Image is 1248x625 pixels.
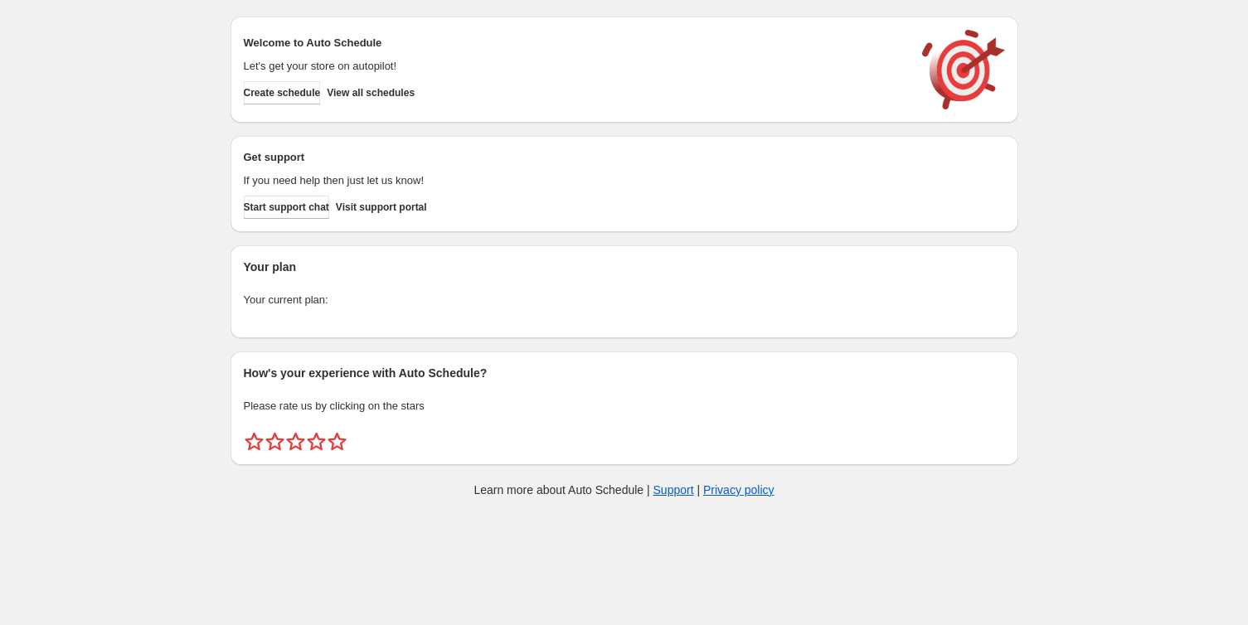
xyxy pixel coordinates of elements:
p: If you need help then just let us know! [244,172,906,189]
span: View all schedules [327,86,415,99]
a: Support [653,483,694,497]
a: Visit support portal [336,196,427,219]
a: Start support chat [244,196,329,219]
h2: Your plan [244,259,1005,275]
p: Please rate us by clicking on the stars [244,398,1005,414]
h2: Welcome to Auto Schedule [244,35,906,51]
span: Start support chat [244,201,329,214]
button: Create schedule [244,81,321,104]
p: Let's get your store on autopilot! [244,58,906,75]
a: Privacy policy [703,483,775,497]
p: Your current plan: [244,292,1005,308]
button: View all schedules [327,81,415,104]
h2: Get support [244,149,906,166]
h2: How's your experience with Auto Schedule? [244,365,1005,381]
span: Create schedule [244,86,321,99]
span: Visit support portal [336,201,427,214]
p: Learn more about Auto Schedule | | [473,482,774,498]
